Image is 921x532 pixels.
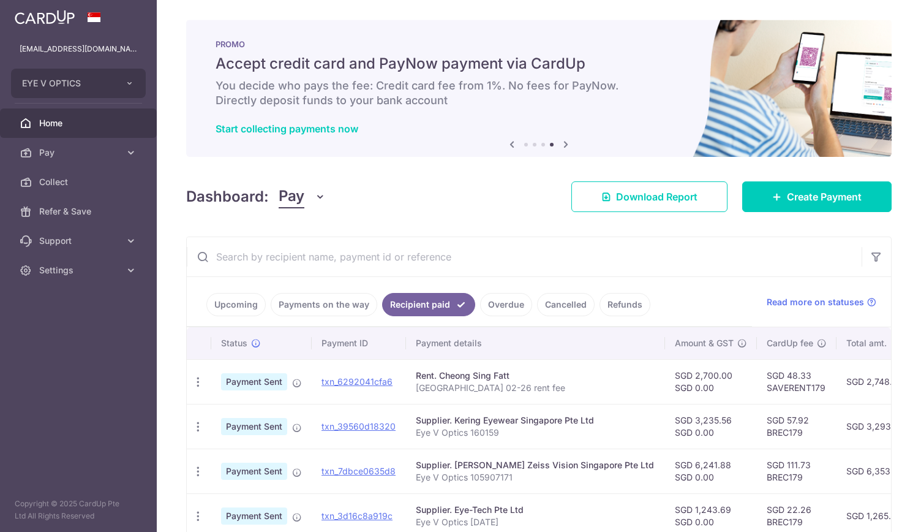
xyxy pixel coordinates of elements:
td: SGD 6,353.61 [836,449,914,493]
h6: You decide who pays the fee: Credit card fee from 1%. No fees for PayNow. Directly deposit funds ... [216,78,862,108]
span: Status [221,337,247,349]
a: txn_6292041cfa6 [321,376,393,387]
span: Payment Sent [221,507,287,525]
div: Supplier. Eye-Tech Pte Ltd [416,504,655,516]
th: Payment details [406,327,665,359]
span: Home [39,117,120,129]
span: Download Report [616,189,697,204]
a: Refunds [600,293,650,316]
h4: Dashboard: [186,186,269,208]
input: Search by recipient name, payment id or reference [187,237,862,276]
span: Amount & GST [675,337,734,349]
span: Support [39,235,120,247]
td: SGD 3,293.48 [836,404,914,449]
td: SGD 2,748.33 [836,359,914,404]
a: Read more on statuses [767,296,876,308]
span: Create Payment [787,189,862,204]
span: Settings [39,264,120,276]
th: Payment ID [312,327,406,359]
a: txn_3d16c8a919c [321,511,393,521]
a: txn_7dbce0635d8 [321,466,396,476]
button: Pay [279,185,326,208]
iframe: Opens a widget where you can find more information [843,495,909,526]
a: Create Payment [742,181,892,212]
td: SGD 2,700.00 SGD 0.00 [665,359,757,404]
td: SGD 3,235.56 SGD 0.00 [665,404,757,449]
p: Eye V Optics 105907171 [416,471,655,484]
span: Pay [39,146,120,159]
span: CardUp fee [767,337,813,349]
a: Recipient paid [382,293,475,316]
a: txn_39560d18320 [321,421,396,431]
a: Payments on the way [271,293,377,316]
td: SGD 48.33 SAVERENT179 [757,359,836,404]
img: CardUp [15,10,75,25]
p: Eye V Optics 160159 [416,427,655,439]
td: SGD 57.92 BREC179 [757,404,836,449]
h5: Accept credit card and PayNow payment via CardUp [216,54,862,74]
div: Rent. Cheong Sing Fatt [416,370,655,382]
p: Eye V Optics [DATE] [416,516,655,528]
span: Pay [279,185,304,208]
td: SGD 6,241.88 SGD 0.00 [665,449,757,493]
p: [EMAIL_ADDRESS][DOMAIN_NAME] [20,43,137,55]
p: [GEOGRAPHIC_DATA] 02-26 rent fee [416,382,655,394]
a: Start collecting payments now [216,123,358,135]
a: Download Report [571,181,727,212]
span: Payment Sent [221,418,287,435]
span: Payment Sent [221,463,287,480]
a: Upcoming [206,293,266,316]
span: EYE V OPTICS [22,77,113,89]
a: Cancelled [537,293,595,316]
span: Collect [39,176,120,188]
span: Read more on statuses [767,296,864,308]
button: EYE V OPTICS [11,69,146,98]
div: Supplier. Kering Eyewear Singapore Pte Ltd [416,414,655,427]
span: Total amt. [846,337,887,349]
p: PROMO [216,39,862,49]
span: Refer & Save [39,205,120,218]
a: Overdue [480,293,532,316]
td: SGD 111.73 BREC179 [757,449,836,493]
span: Payment Sent [221,373,287,390]
div: Supplier. [PERSON_NAME] Zeiss Vision Singapore Pte Ltd [416,459,655,471]
img: paynow Banner [186,20,892,157]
